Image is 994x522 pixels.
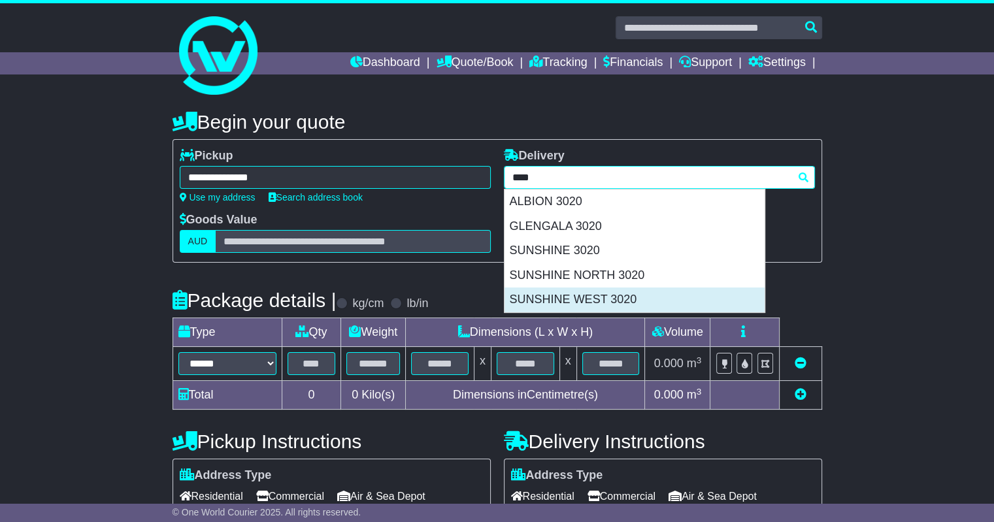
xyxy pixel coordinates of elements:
a: Financials [603,52,663,74]
td: Type [173,318,282,347]
div: SUNSHINE WEST 3020 [505,287,765,312]
sup: 3 [697,355,702,365]
td: Volume [645,318,710,347]
sup: 3 [697,387,702,397]
span: Air & Sea Depot [669,486,757,506]
a: Add new item [795,388,806,401]
span: m [687,357,702,370]
span: 0 [352,388,358,401]
label: Pickup [180,149,233,163]
td: x [474,347,491,381]
label: Address Type [511,468,603,483]
h4: Begin your quote [173,111,822,133]
div: SUNSHINE NORTH 3020 [505,263,765,288]
span: Commercial [588,486,655,506]
div: ALBION 3020 [505,189,765,214]
span: © One World Courier 2025. All rights reserved. [173,507,361,517]
td: Weight [341,318,406,347]
h4: Package details | [173,289,337,311]
td: 0 [282,381,341,410]
a: Remove this item [795,357,806,370]
h4: Pickup Instructions [173,431,491,452]
typeahead: Please provide city [504,166,815,189]
a: Use my address [180,192,256,203]
a: Dashboard [350,52,420,74]
label: kg/cm [352,297,384,311]
td: Kilo(s) [341,381,406,410]
span: Residential [180,486,243,506]
label: AUD [180,230,216,253]
label: lb/in [406,297,428,311]
td: Dimensions (L x W x H) [406,318,645,347]
td: x [559,347,576,381]
span: Residential [511,486,574,506]
span: Commercial [256,486,324,506]
div: GLENGALA 3020 [505,214,765,239]
span: m [687,388,702,401]
a: Settings [748,52,806,74]
span: 0.000 [654,357,684,370]
label: Delivery [504,149,565,163]
label: Address Type [180,468,272,483]
a: Search address book [269,192,363,203]
td: Total [173,381,282,410]
span: Air & Sea Depot [337,486,425,506]
div: SUNSHINE 3020 [505,238,765,263]
a: Quote/Book [436,52,513,74]
label: Goods Value [180,213,257,227]
a: Tracking [529,52,587,74]
h4: Delivery Instructions [504,431,822,452]
td: Dimensions in Centimetre(s) [406,381,645,410]
span: 0.000 [654,388,684,401]
a: Support [679,52,732,74]
td: Qty [282,318,341,347]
